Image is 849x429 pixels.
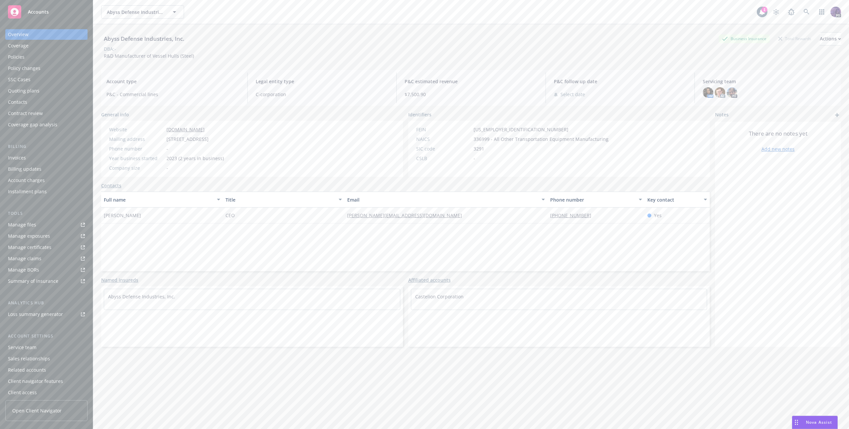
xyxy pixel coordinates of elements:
[5,231,88,241] span: Manage exposures
[166,145,168,152] span: -
[560,91,585,98] span: Select date
[5,108,88,119] a: Contract review
[8,40,29,51] div: Coverage
[108,293,175,300] a: Abyss Defense Industries, Inc.
[5,3,88,21] a: Accounts
[5,353,88,364] a: Sales relationships
[166,155,224,162] span: 2023 (2 years in business)
[806,419,832,425] span: Nova Assist
[416,136,471,143] div: NAICS
[101,5,184,19] button: Abyss Defense Industries, Inc.
[101,34,187,43] div: Abyss Defense Industries, Inc.
[5,300,88,306] div: Analytics hub
[550,196,635,203] div: Phone number
[101,111,129,118] span: General info
[5,253,88,264] a: Manage claims
[8,219,36,230] div: Manage files
[415,293,464,300] a: Castelion Corporation
[5,52,88,62] a: Policies
[109,164,164,171] div: Company size
[416,145,471,152] div: SIC code
[8,52,25,62] div: Policies
[8,86,39,96] div: Quoting plans
[256,91,389,98] span: C-corporation
[703,78,836,85] span: Servicing team
[8,387,37,398] div: Client access
[703,87,713,98] img: photo
[5,97,88,107] a: Contacts
[109,155,164,162] div: Year business started
[5,40,88,51] a: Coverage
[101,192,223,208] button: Full name
[8,153,26,163] div: Invoices
[8,74,31,85] div: SSC Cases
[104,212,141,219] span: [PERSON_NAME]
[820,32,841,45] div: Actions
[256,78,389,85] span: Legal entity type
[554,78,687,85] span: P&C follow up date
[166,164,168,171] span: -
[226,212,235,219] span: CEO
[5,242,88,253] a: Manage certificates
[474,136,609,143] span: 336999 - All Other Transportation Equipment Manufacturing
[166,126,205,133] a: [DOMAIN_NAME]
[815,5,828,19] a: Switch app
[792,416,801,429] div: Drag to move
[769,5,783,19] a: Stop snowing
[474,145,484,152] span: 3291
[5,119,88,130] a: Coverage gap analysis
[654,212,662,219] span: Yes
[727,87,737,98] img: photo
[106,91,239,98] span: P&C - Commercial lines
[101,276,138,283] a: Named insureds
[833,111,841,119] a: add
[8,97,27,107] div: Contacts
[104,45,116,52] div: DBA: -
[5,265,88,275] a: Manage BORs
[5,29,88,40] a: Overview
[347,212,467,218] a: [PERSON_NAME][EMAIL_ADDRESS][DOMAIN_NAME]
[12,407,62,414] span: Open Client Navigator
[8,365,46,375] div: Related accounts
[5,63,88,74] a: Policy changes
[405,91,538,98] span: $7,500.90
[5,387,88,398] a: Client access
[223,192,345,208] button: Title
[408,111,431,118] span: Identifiers
[8,231,50,241] div: Manage exposures
[5,153,88,163] a: Invoices
[647,196,700,203] div: Key contact
[474,126,568,133] span: [US_EMPLOYER_IDENTIFICATION_NUMBER]
[347,196,538,203] div: Email
[109,136,164,143] div: Mailing address
[749,130,808,138] span: There are no notes yet
[5,219,88,230] a: Manage files
[8,276,58,286] div: Summary of insurance
[109,126,164,133] div: Website
[8,376,63,387] div: Client navigator features
[405,78,538,85] span: P&C estimated revenue
[715,87,725,98] img: photo
[645,192,710,208] button: Key contact
[775,34,815,43] div: Total Rewards
[416,126,471,133] div: FEIN
[785,5,798,19] a: Report a Bug
[5,86,88,96] a: Quoting plans
[8,265,39,275] div: Manage BORs
[226,196,335,203] div: Title
[5,365,88,375] a: Related accounts
[345,192,548,208] button: Email
[166,136,209,143] span: [STREET_ADDRESS]
[106,78,239,85] span: Account type
[820,32,841,45] button: Actions
[800,5,813,19] a: Search
[548,192,645,208] button: Phone number
[5,164,88,174] a: Billing updates
[8,29,29,40] div: Overview
[5,333,88,339] div: Account settings
[5,143,88,150] div: Billing
[104,196,213,203] div: Full name
[715,111,729,119] span: Notes
[107,9,164,16] span: Abyss Defense Industries, Inc.
[474,155,475,162] span: -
